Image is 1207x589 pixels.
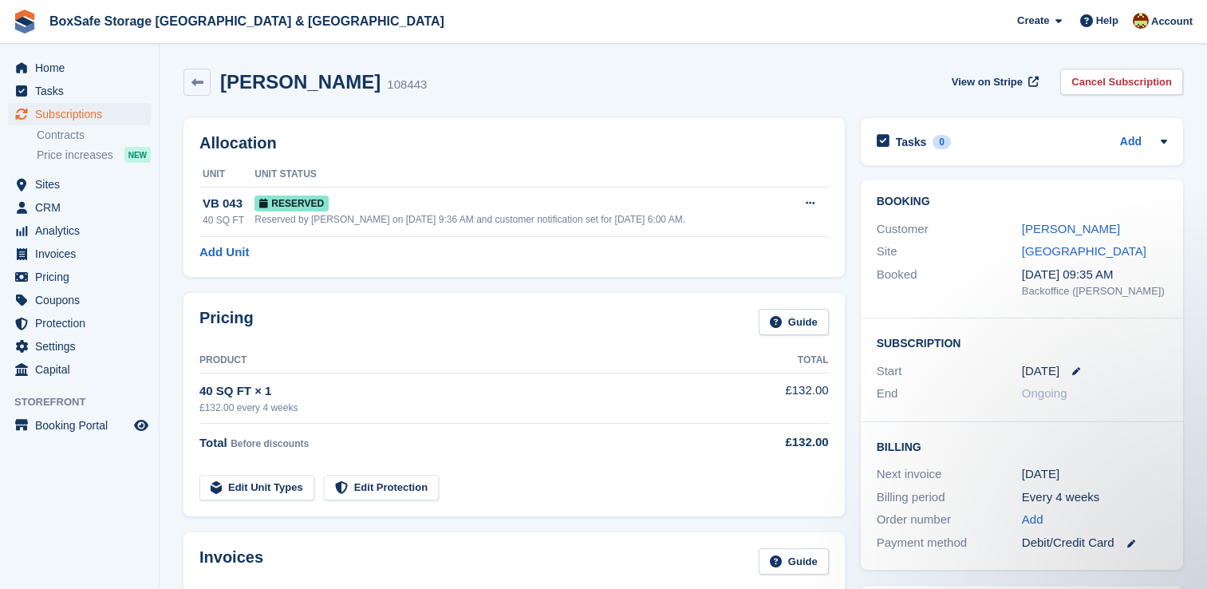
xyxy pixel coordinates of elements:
h2: Pricing [199,309,254,335]
div: 0 [933,135,951,149]
span: Account [1151,14,1193,30]
a: Edit Unit Types [199,475,314,501]
a: menu [8,173,151,196]
time: 2025-10-04 00:00:00 UTC [1022,362,1059,381]
h2: Billing [877,438,1167,454]
div: NEW [124,147,151,163]
div: Next invoice [877,465,1022,484]
a: View on Stripe [945,69,1042,95]
h2: Tasks [896,135,927,149]
a: menu [8,196,151,219]
span: Sites [35,173,131,196]
span: Create [1017,13,1049,29]
span: Booking Portal [35,414,131,437]
h2: Booking [877,196,1167,208]
a: BoxSafe Storage [GEOGRAPHIC_DATA] & [GEOGRAPHIC_DATA] [43,8,451,34]
a: menu [8,289,151,311]
div: Payment method [877,534,1022,552]
span: Reserved [254,196,329,211]
img: stora-icon-8386f47178a22dfd0bd8f6a31ec36ba5ce8667c1dd55bd0f319d3a0aa187defe.svg [13,10,37,34]
span: Help [1096,13,1118,29]
div: [DATE] 09:35 AM [1022,266,1167,284]
a: Guide [759,309,829,335]
div: 40 SQ FT × 1 [199,382,732,401]
span: Protection [35,312,131,334]
a: Add Unit [199,243,249,262]
div: Billing period [877,488,1022,507]
div: VB 043 [203,195,254,213]
div: Customer [877,220,1022,239]
div: Reserved by [PERSON_NAME] on [DATE] 9:36 AM and customer notification set for [DATE] 6:00 AM. [254,212,787,227]
div: Booked [877,266,1022,299]
a: Add [1022,511,1043,529]
a: menu [8,358,151,381]
span: View on Stripe [952,74,1023,90]
span: Price increases [37,148,113,163]
a: Add [1120,133,1142,152]
a: menu [8,243,151,265]
th: Total [732,348,829,374]
a: menu [8,335,151,358]
div: £132.00 every 4 weeks [199,401,732,415]
th: Unit [199,162,254,188]
a: menu [8,414,151,437]
div: Every 4 weeks [1022,488,1167,507]
span: Settings [35,335,131,358]
span: Pricing [35,266,131,288]
h2: Subscription [877,334,1167,350]
div: Backoffice ([PERSON_NAME]) [1022,283,1167,299]
span: Analytics [35,219,131,242]
div: £132.00 [732,433,829,452]
a: Guide [759,548,829,575]
span: Coupons [35,289,131,311]
span: Tasks [35,80,131,102]
span: Subscriptions [35,103,131,125]
a: Contracts [37,128,151,143]
a: Price increases NEW [37,146,151,164]
a: Edit Protection [324,475,439,501]
th: Product [199,348,732,374]
span: CRM [35,196,131,219]
span: Invoices [35,243,131,265]
a: [PERSON_NAME] [1022,222,1120,235]
span: Total [199,436,227,449]
a: menu [8,57,151,79]
a: menu [8,219,151,242]
td: £132.00 [732,373,829,423]
span: Ongoing [1022,386,1067,400]
a: menu [8,80,151,102]
div: [DATE] [1022,465,1167,484]
img: Kim [1133,13,1149,29]
span: Before discounts [231,438,309,449]
span: Storefront [14,394,159,410]
a: menu [8,266,151,288]
h2: Allocation [199,134,829,152]
span: Home [35,57,131,79]
div: Debit/Credit Card [1022,534,1167,552]
span: Capital [35,358,131,381]
a: Cancel Subscription [1060,69,1183,95]
div: Site [877,243,1022,261]
div: End [877,385,1022,403]
a: menu [8,103,151,125]
div: 108443 [387,76,427,94]
div: 40 SQ FT [203,213,254,227]
a: menu [8,312,151,334]
a: Preview store [132,416,151,435]
div: Order number [877,511,1022,529]
th: Unit Status [254,162,787,188]
div: Start [877,362,1022,381]
a: [GEOGRAPHIC_DATA] [1022,244,1146,258]
h2: Invoices [199,548,263,575]
h2: [PERSON_NAME] [220,71,381,93]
